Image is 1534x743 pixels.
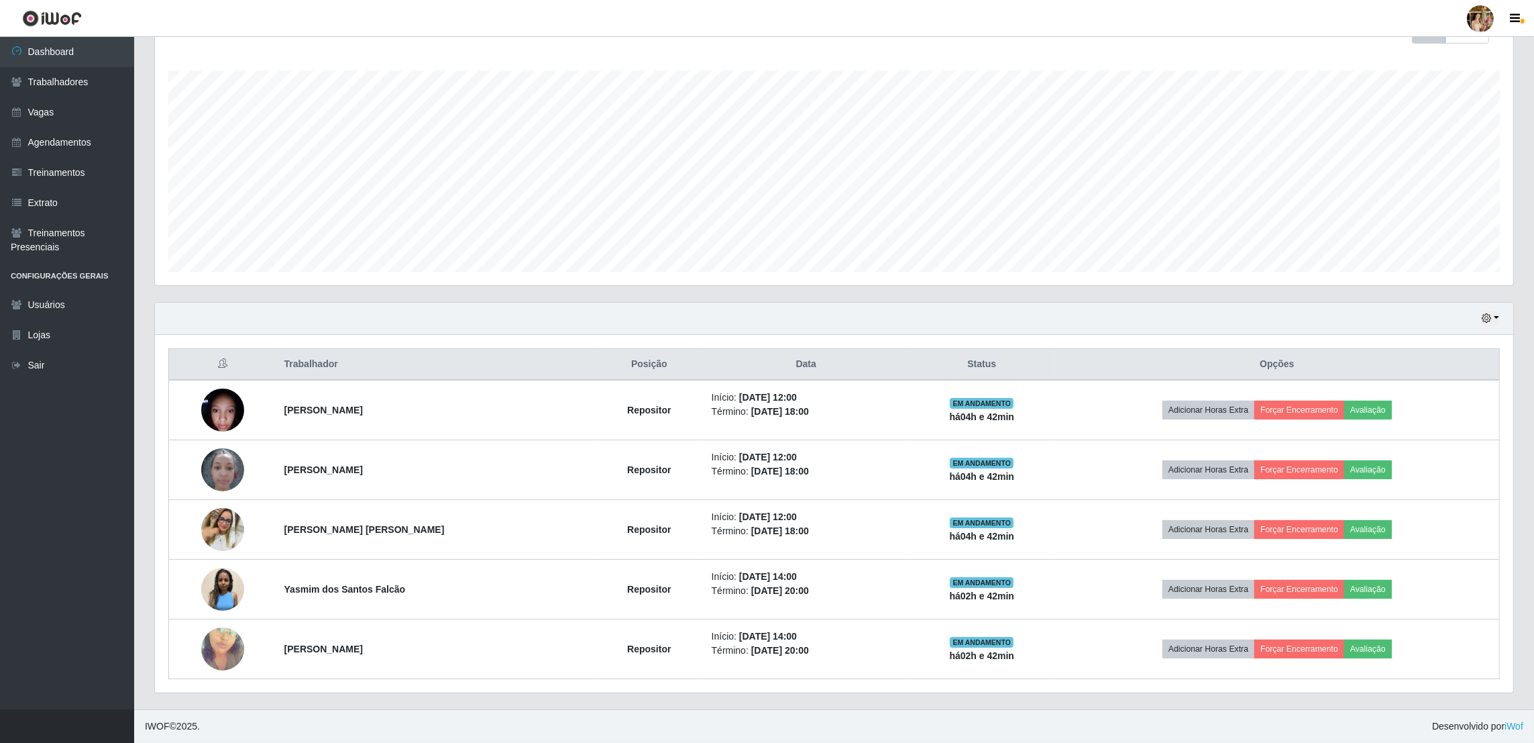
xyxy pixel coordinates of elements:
li: Término: [712,464,901,479]
strong: [PERSON_NAME] [284,644,363,654]
strong: Repositor [627,405,671,415]
button: Adicionar Horas Extra [1162,460,1254,479]
button: Avaliação [1344,401,1392,419]
button: Avaliação [1344,460,1392,479]
img: 1755998859963.jpeg [201,508,244,551]
li: Início: [712,510,901,524]
time: [DATE] 14:00 [739,571,797,582]
strong: [PERSON_NAME] [284,464,363,475]
th: Status [909,349,1055,381]
a: iWof [1504,721,1523,732]
li: Término: [712,524,901,538]
li: Início: [712,570,901,584]
li: Início: [712,630,901,644]
span: EM ANDAMENTO [950,398,1013,409]
strong: há 04 h e 42 min [950,531,1015,542]
li: Início: [712,391,901,405]
span: Desenvolvido por [1432,720,1523,734]
strong: Yasmim dos Santos Falcão [284,584,406,595]
strong: há 02 h e 42 min [950,591,1015,601]
span: EM ANDAMENTO [950,637,1013,648]
button: Avaliação [1344,640,1392,658]
li: Término: [712,405,901,419]
th: Opções [1055,349,1500,381]
button: Forçar Encerramento [1254,401,1344,419]
strong: há 04 h e 42 min [950,471,1015,482]
strong: Repositor [627,464,671,475]
span: EM ANDAMENTO [950,577,1013,588]
img: 1751205248263.jpeg [201,568,244,611]
time: [DATE] 20:00 [751,585,809,596]
li: Término: [712,644,901,658]
time: [DATE] 12:00 [739,511,797,522]
li: Início: [712,450,901,464]
li: Término: [712,584,901,598]
strong: há 02 h e 42 min [950,650,1015,661]
th: Posição [595,349,704,381]
img: 1754258368800.jpeg [201,441,244,498]
strong: Repositor [627,524,671,535]
button: Avaliação [1344,580,1392,599]
img: CoreUI Logo [22,10,82,27]
strong: [PERSON_NAME] [284,405,363,415]
strong: Repositor [627,584,671,595]
strong: há 04 h e 42 min [950,411,1015,422]
time: [DATE] 12:00 [739,452,797,462]
time: [DATE] 20:00 [751,645,809,656]
span: EM ANDAMENTO [950,517,1013,528]
img: 1754928869787.jpeg [201,611,244,687]
strong: Repositor [627,644,671,654]
time: [DATE] 12:00 [739,392,797,403]
button: Avaliação [1344,520,1392,539]
button: Forçar Encerramento [1254,580,1344,599]
th: Data [704,349,909,381]
span: © 2025 . [145,720,200,734]
time: [DATE] 18:00 [751,526,809,536]
button: Adicionar Horas Extra [1162,580,1254,599]
span: IWOF [145,721,170,732]
time: [DATE] 18:00 [751,466,809,477]
time: [DATE] 14:00 [739,631,797,642]
button: Forçar Encerramento [1254,460,1344,479]
button: Adicionar Horas Extra [1162,640,1254,658]
strong: [PERSON_NAME] [PERSON_NAME] [284,524,445,535]
button: Forçar Encerramento [1254,640,1344,658]
span: EM ANDAMENTO [950,458,1013,468]
button: Forçar Encerramento [1254,520,1344,539]
img: 1753224440001.jpeg [201,381,244,438]
th: Trabalhador [276,349,595,381]
button: Adicionar Horas Extra [1162,401,1254,419]
button: Adicionar Horas Extra [1162,520,1254,539]
time: [DATE] 18:00 [751,406,809,417]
